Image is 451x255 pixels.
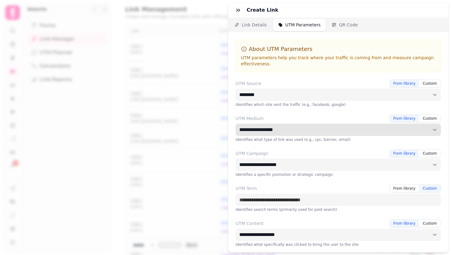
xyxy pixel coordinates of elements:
[419,185,441,192] button: Custom
[390,80,419,87] button: From library
[241,55,436,67] p: UTM parameters help you track where your traffic is coming from and measure campaign effectiveness.
[236,150,268,156] label: UTM Campaign
[390,150,419,157] button: From library
[236,172,441,177] p: Identifies a specific promotion or strategic campaign
[236,220,264,226] label: UTM Content
[236,115,264,122] label: UTM Medium
[390,185,419,192] button: From library
[241,45,436,53] h3: About UTM Parameters
[236,80,261,87] label: UTM Source
[236,185,257,191] label: UTM Term
[242,22,267,28] span: Link Details
[419,220,441,227] button: Custom
[419,80,441,87] button: Custom
[285,22,321,28] span: UTM Parameters
[390,115,419,122] button: From library
[236,102,441,107] p: Identifies which site sent the traffic (e.g., facebook, google)
[247,6,281,14] h3: Create Link
[236,137,441,142] p: Identifies what type of link was used (e.g., cpc, banner, email)
[236,207,441,212] p: Identifies search terms (primarily used for paid search)
[339,22,358,28] span: QR Code
[390,220,419,227] button: From library
[236,242,441,247] p: Identifies what specifically was clicked to bring the user to the site
[419,115,441,122] button: Custom
[419,150,441,157] button: Custom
